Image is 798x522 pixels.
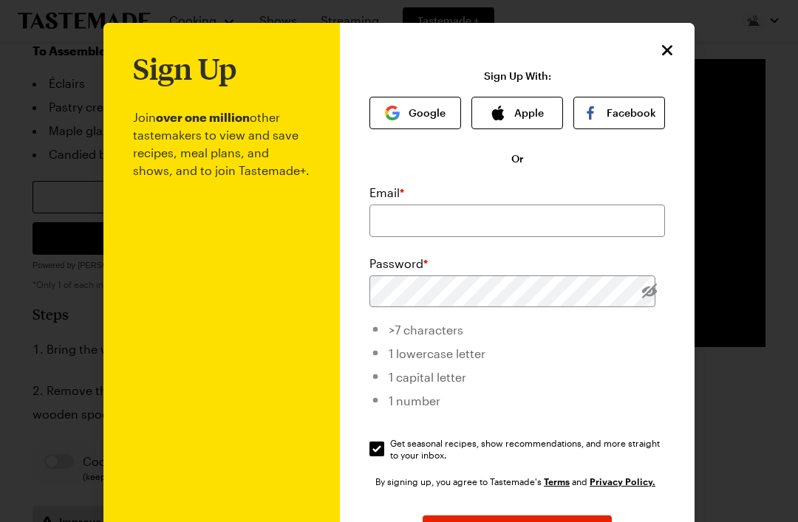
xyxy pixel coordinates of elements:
[658,41,677,60] button: Close
[484,70,551,82] p: Sign Up With:
[544,475,570,487] a: Tastemade Terms of Service
[389,323,463,337] span: >7 characters
[471,97,563,129] button: Apple
[389,346,485,360] span: 1 lowercase letter
[369,255,428,272] label: Password
[511,151,524,166] span: Or
[375,474,659,489] div: By signing up, you agree to Tastemade's and
[590,475,655,487] a: Tastemade Privacy Policy
[390,437,666,461] span: Get seasonal recipes, show recommendations, and more straight to your inbox.
[133,52,236,85] h1: Sign Up
[389,370,466,384] span: 1 capital letter
[369,97,461,129] button: Google
[389,394,440,408] span: 1 number
[156,110,250,124] b: over one million
[573,97,665,129] button: Facebook
[369,442,384,456] input: Get seasonal recipes, show recommendations, and more straight to your inbox.
[369,184,404,202] label: Email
